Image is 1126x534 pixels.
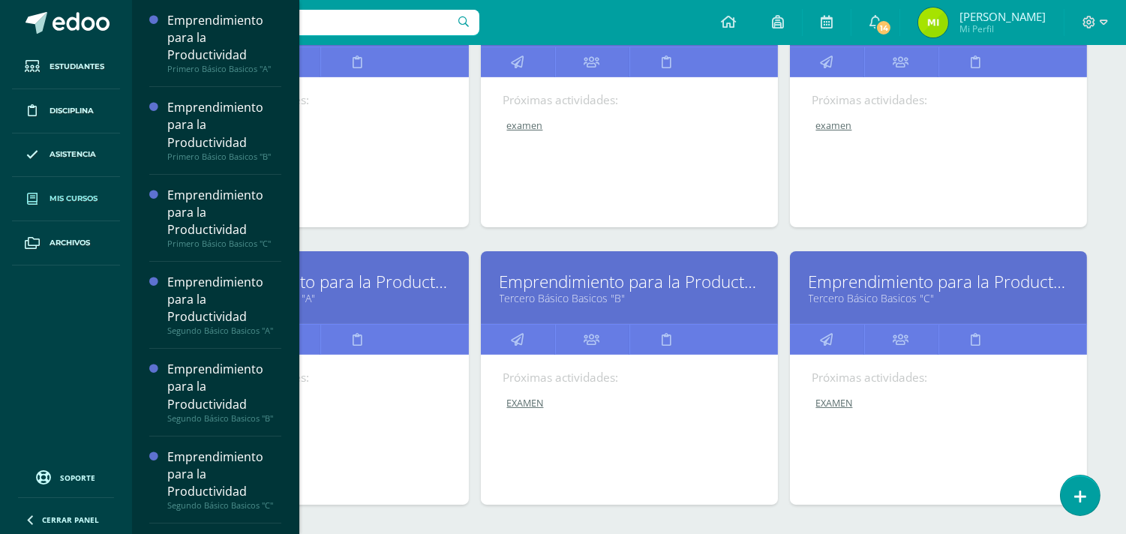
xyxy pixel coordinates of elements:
span: Asistencia [50,148,96,160]
div: Próximas actividades: [812,92,1064,108]
div: Emprendimiento para la Productividad [167,99,281,151]
a: Emprendimiento para la ProductividadPrimero Básico Basicos "C" [167,187,281,249]
div: Próximas actividades: [194,370,446,385]
div: Primero Básico Basicos "A" [167,64,281,74]
a: Emprendimiento para la Productividad [500,270,759,293]
div: Segundo Básico Basicos "C" [167,500,281,511]
a: Disciplina [12,89,120,133]
span: Cerrar panel [42,514,99,525]
a: Tercero Básico Basicos "A" [191,291,450,305]
a: Emprendimiento para la ProductividadPrimero Básico Basicos "A" [167,12,281,74]
a: examen [503,119,757,132]
div: Segundo Básico Basicos "B" [167,413,281,424]
div: Emprendimiento para la Productividad [167,12,281,64]
a: Emprendimiento para la ProductividadSegundo Básico Basicos "A" [167,274,281,336]
a: Tercero Básico Basicos "C" [809,291,1068,305]
span: Archivos [50,237,90,249]
input: Busca un usuario... [142,10,479,35]
span: [PERSON_NAME] [959,9,1046,24]
span: Mis cursos [50,193,98,205]
div: Segundo Básico Basicos "A" [167,325,281,336]
img: ad1c524e53ec0854ffe967ebba5dabc8.png [918,7,948,37]
a: Estudiantes [12,45,120,89]
span: Disciplina [50,105,94,117]
a: EXAMEN [812,397,1066,409]
a: examen [812,119,1066,132]
a: EXAMEN [194,397,448,409]
div: Primero Básico Basicos "B" [167,151,281,162]
a: Mis cursos [12,177,120,221]
div: Primero Básico Basicos "C" [167,238,281,249]
a: Emprendimiento para la ProductividadPrimero Básico Basicos "B" [167,99,281,161]
div: Emprendimiento para la Productividad [167,187,281,238]
div: Próximas actividades: [812,370,1064,385]
a: Archivos [12,221,120,265]
div: Próximas actividades: [194,92,446,108]
div: Emprendimiento para la Productividad [167,448,281,500]
a: Emprendimiento para la ProductividadSegundo Básico Basicos "B" [167,361,281,423]
div: Emprendimiento para la Productividad [167,274,281,325]
a: EXAMEN [503,397,757,409]
div: Próximas actividades: [503,370,755,385]
div: Próximas actividades: [503,92,755,108]
a: Emprendimiento para la Productividad [191,270,450,293]
a: Tercero Básico Basicos "B" [500,291,759,305]
a: Asistencia [12,133,120,178]
span: Soporte [61,472,96,483]
a: Emprendimiento para la Productividad [809,270,1068,293]
a: Soporte [18,466,114,487]
a: Emprendimiento para la ProductividadSegundo Básico Basicos "C" [167,448,281,511]
a: examen [194,119,448,132]
div: Emprendimiento para la Productividad [167,361,281,412]
span: Mi Perfil [959,22,1046,35]
span: 14 [875,19,892,36]
span: Estudiantes [50,61,104,73]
